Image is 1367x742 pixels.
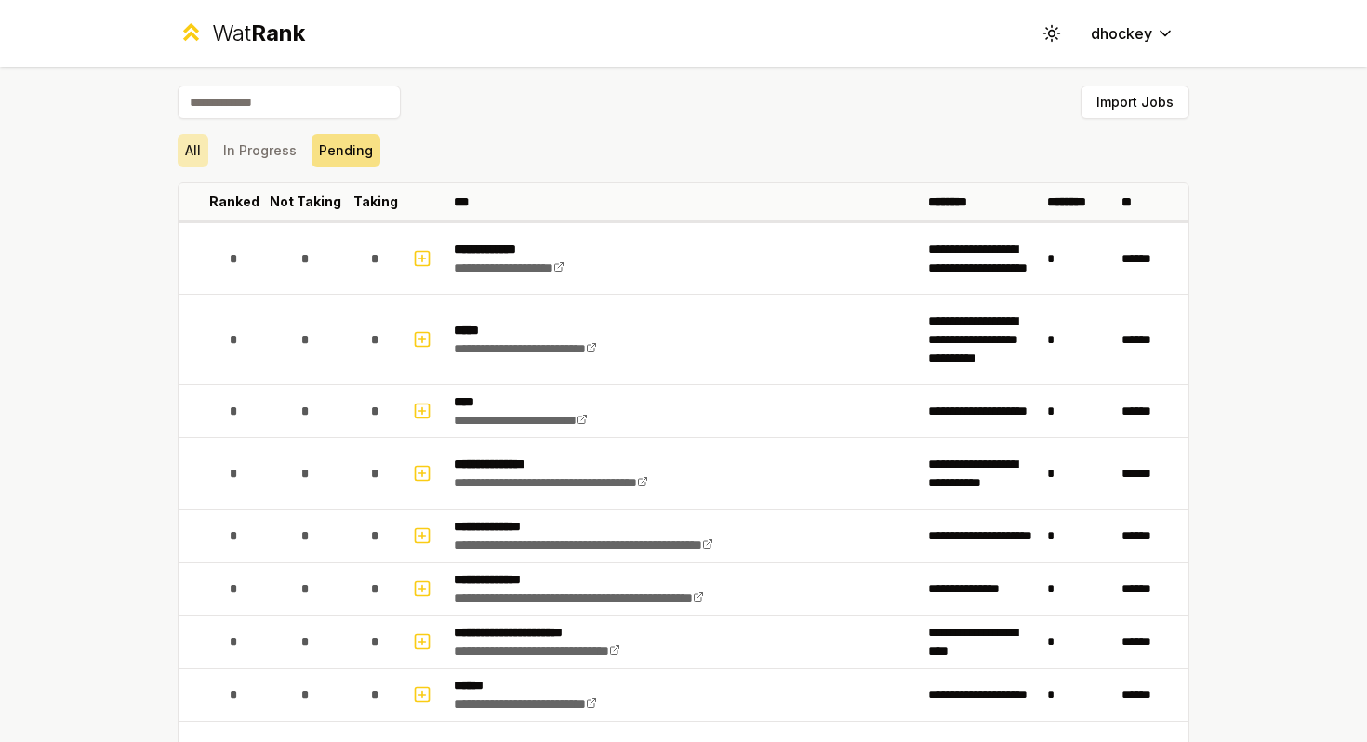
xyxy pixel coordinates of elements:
button: Import Jobs [1081,86,1189,119]
button: dhockey [1076,17,1189,50]
span: dhockey [1091,22,1152,45]
a: WatRank [178,19,305,48]
p: Ranked [209,192,259,211]
p: Taking [353,192,398,211]
span: Rank [251,20,305,46]
button: All [178,134,208,167]
button: In Progress [216,134,304,167]
p: Not Taking [270,192,341,211]
div: Wat [212,19,305,48]
button: Pending [312,134,380,167]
